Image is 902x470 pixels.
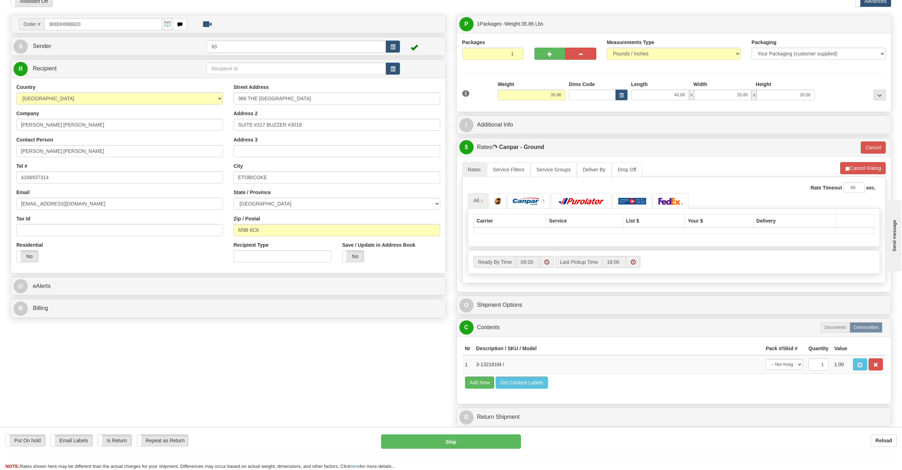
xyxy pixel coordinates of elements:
[541,199,544,203] img: tiny_red.gif
[14,279,443,294] a: @ eAlerts
[5,6,66,11] div: Send message
[33,305,48,311] span: Billing
[462,90,470,97] span: 1
[498,81,514,88] label: Weight
[618,198,646,205] img: Canada Post
[462,162,487,177] a: Rates
[753,214,836,228] th: Delivery
[479,199,482,203] img: tiny_red.gif
[137,435,188,446] label: Repeat as Return
[234,162,243,170] label: City
[752,90,757,100] span: x
[875,438,892,443] b: Reload
[234,215,260,222] label: Zip / Postal
[811,184,842,191] label: Rate Timeout
[499,140,544,154] label: Canpar - Ground
[473,355,763,374] td: 3-132161M /
[16,241,43,249] label: Residential
[459,298,889,313] a: OShipment Options
[487,162,530,177] a: Service Filters
[14,62,28,76] span: R
[98,435,132,446] label: Is Return
[459,118,474,132] span: I
[459,298,474,313] span: O
[861,141,886,154] button: Cancel
[342,241,415,249] label: Save / Update in Address Book
[850,322,882,333] label: Commodities
[381,434,521,449] button: Ship
[693,81,707,88] label: Width
[14,39,207,54] a: S Sender
[473,342,763,355] th: Description / SKU / Model
[631,81,648,88] label: Length
[5,464,20,469] span: NOTE:
[459,320,474,335] span: C
[658,198,683,205] img: FedEx Express®
[234,110,258,117] label: Address 2
[33,65,57,71] span: Recipient
[462,342,474,355] th: Nr
[234,92,440,105] input: Enter a location
[14,62,185,76] a: R Recipient
[51,435,92,446] label: Email Labels
[831,342,850,355] th: Value
[555,256,602,268] label: Last Pickup Time
[477,17,544,31] span: Packages -
[459,17,474,31] span: P
[689,90,694,100] span: x
[535,21,544,27] span: Lbs
[556,198,606,205] img: Purolator
[871,434,897,447] button: Reload
[623,214,685,228] th: List $
[19,18,44,30] span: Order #
[569,81,595,88] label: Dims Code
[513,198,539,205] img: Canpar
[522,21,534,27] span: 35.86
[14,301,28,316] span: B
[874,90,886,100] div: ...
[496,376,548,389] button: Get Content Labels
[17,251,38,262] label: No
[607,39,655,46] label: Measurements Type
[459,140,474,154] span: $
[351,464,360,469] a: here
[612,162,642,177] a: Drop Off
[234,241,269,249] label: Recipient Type
[207,63,386,75] input: Recipient Id
[886,199,901,271] iframe: chat widget
[16,162,27,170] label: Tel #
[33,43,51,49] span: Sender
[462,355,474,374] td: 1
[752,39,776,46] label: Packaging
[16,84,36,91] label: Country
[468,193,489,208] a: All
[459,410,889,424] a: RReturn Shipment
[459,410,474,424] span: R
[831,355,850,374] td: 1.00
[16,110,39,117] label: Company
[505,21,543,27] span: Weight:
[474,256,516,268] label: Ready By Time
[16,189,30,196] label: Email
[462,39,485,46] label: Packages
[477,21,480,27] span: 1
[234,136,258,143] label: Address 3
[459,17,889,31] a: P 1Packages -Weight:35.86 Lbs
[33,283,50,289] span: eAlerts
[756,81,772,88] label: Height
[16,136,53,143] label: Contact Person
[234,189,271,196] label: State / Province
[162,19,173,30] img: API
[821,322,850,333] label: Documents
[459,118,889,132] a: IAdditional Info
[14,279,28,293] span: @
[465,376,495,389] button: Add New
[234,84,269,91] label: Street Address
[495,198,501,205] img: UPS
[207,41,386,53] input: Sender Id
[866,184,876,191] label: sec.
[492,144,497,150] img: Progress.gif
[14,39,28,54] span: S
[840,162,886,174] button: Cancel Rating
[459,320,889,335] a: CContents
